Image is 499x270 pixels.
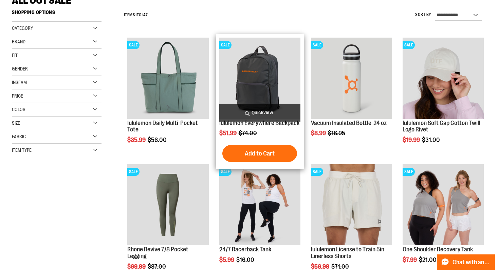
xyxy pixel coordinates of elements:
img: 24/7 Racerback Tank [219,164,300,245]
a: 24/7 Racerback TankSALE [219,164,300,246]
span: 1 [135,13,137,17]
span: Add to Cart [245,150,275,157]
span: $21.00 [419,256,438,263]
span: $31.00 [422,137,441,143]
a: OTF lululemon Soft Cap Cotton Twill Logo Rivet KhakiSALE [403,38,484,120]
a: lululemon License to Train 5in Linerless Shorts [311,246,384,259]
span: Category [12,25,33,31]
div: product [399,34,487,161]
span: $56.99 [311,263,330,270]
span: $51.99 [219,130,238,137]
a: Vacuum Insulated Bottle 24 ozSALE [311,38,392,120]
a: lululemon Everywhere BackpackSALE [219,38,300,120]
span: $69.99 [127,263,147,270]
span: $71.00 [331,263,350,270]
button: Add to Cart [222,145,297,162]
span: Price [12,93,23,99]
a: Rhone Revive 7/8 Pocket Legging [127,246,188,259]
div: product [124,34,212,161]
span: SALE [219,168,232,176]
label: Sort By [415,12,431,18]
a: Vacuum Insulated Bottle 24 oz [311,120,387,126]
span: Gender [12,66,28,71]
button: Chat with an Expert [437,254,495,270]
span: SALE [311,168,323,176]
span: SALE [219,41,232,49]
a: 24/7 Racerback Tank [219,246,271,253]
div: product [308,34,395,154]
a: lululemon Daily Multi-Pocket ToteSALE [127,38,208,120]
a: lululemon License to Train 5in Linerless ShortsSALE [311,164,392,246]
span: $16.95 [328,130,346,137]
img: Vacuum Insulated Bottle 24 oz [311,38,392,119]
span: SALE [403,168,415,176]
a: lululemon Soft Cap Cotton Twill Logo Rivet [403,120,480,133]
span: SALE [403,41,415,49]
a: Rhone Revive 7/8 Pocket LeggingSALE [127,164,208,246]
span: $35.99 [127,137,147,143]
span: $56.00 [148,137,168,143]
a: Quickview [219,104,300,122]
span: Fit [12,53,18,58]
span: $74.00 [239,130,258,137]
a: lululemon Daily Multi-Pocket Tote [127,120,198,133]
span: Brand [12,39,25,44]
img: lululemon Everywhere Backpack [219,38,300,119]
img: Rhone Revive 7/8 Pocket Legging [127,164,208,245]
span: $8.99 [311,130,327,137]
span: Item Type [12,147,32,153]
span: SALE [127,168,140,176]
span: $5.99 [219,256,235,263]
span: $87.00 [148,263,167,270]
span: SALE [127,41,140,49]
strong: Shopping Options [12,6,101,22]
span: Fabric [12,134,26,139]
span: Color [12,107,25,112]
span: $19.99 [403,137,421,143]
span: 147 [142,13,148,17]
img: OTF lululemon Soft Cap Cotton Twill Logo Rivet Khaki [403,38,484,119]
img: Main view of One Shoulder Recovery Tank [403,164,484,245]
a: One Shoulder Recovery Tank [403,246,473,253]
img: lululemon License to Train 5in Linerless Shorts [311,164,392,245]
div: product [216,34,304,169]
h2: Items to [124,10,148,20]
span: Chat with an Expert [452,259,491,266]
a: Main view of One Shoulder Recovery TankSALE [403,164,484,246]
span: $16.00 [236,256,255,263]
span: Size [12,120,20,126]
span: SALE [311,41,323,49]
a: lululemon Everywhere Backpack [219,120,299,126]
span: $7.99 [403,256,418,263]
img: lululemon Daily Multi-Pocket Tote [127,38,208,119]
span: Inseam [12,80,27,85]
